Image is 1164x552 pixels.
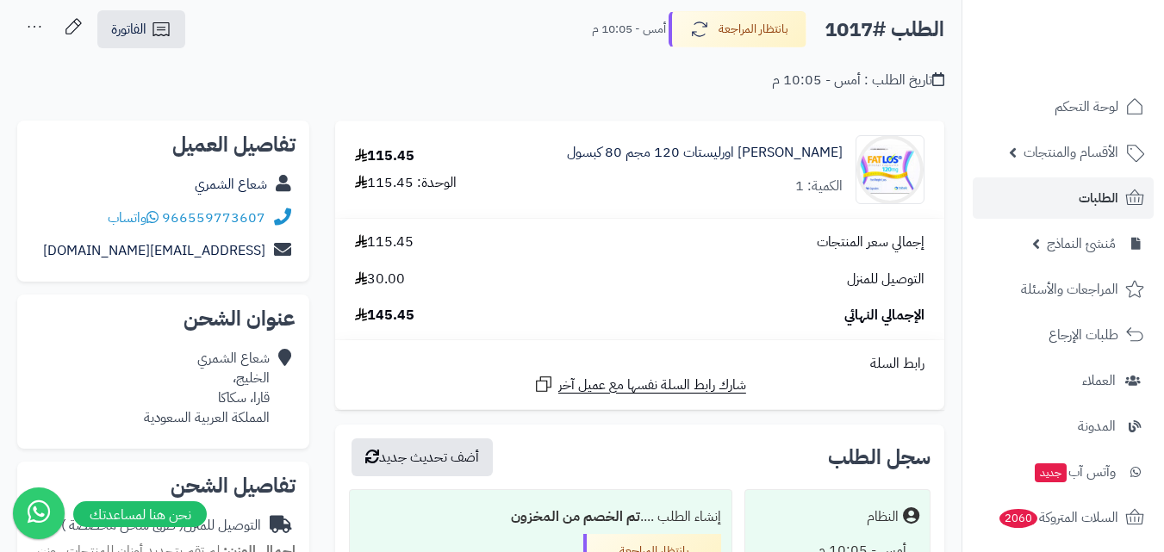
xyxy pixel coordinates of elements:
span: المدونة [1078,414,1116,438]
div: رابط السلة [342,354,937,374]
span: الفاتورة [111,19,146,40]
small: أمس - 10:05 م [592,21,666,38]
span: إجمالي سعر المنتجات [817,233,924,252]
h2: تفاصيل العميل [31,134,296,155]
a: وآتس آبجديد [973,451,1154,493]
span: طلبات الإرجاع [1049,323,1118,347]
a: الفاتورة [97,10,185,48]
span: الطلبات [1079,186,1118,210]
h2: الطلب #1017 [825,12,944,47]
a: [PERSON_NAME] اورليستات 120 مجم 80 كبسول [567,143,843,163]
h3: سجل الطلب [828,447,931,468]
div: الوحدة: 115.45 [355,173,457,193]
span: الأقسام والمنتجات [1024,140,1118,164]
h2: عنوان الشحن [31,308,296,329]
a: شعاع الشمري [195,174,267,195]
div: الكمية: 1 [795,177,843,196]
div: إنشاء الطلب .... [360,500,722,534]
a: السلات المتروكة2060 [973,497,1154,538]
span: وآتس آب [1033,460,1116,484]
span: مُنشئ النماذج [1047,232,1116,256]
span: 115.45 [355,233,414,252]
span: 145.45 [355,306,414,326]
a: العملاء [973,360,1154,401]
span: لوحة التحكم [1055,95,1118,119]
a: لوحة التحكم [973,86,1154,127]
a: المدونة [973,406,1154,447]
b: تم الخصم من المخزون [511,506,640,527]
span: شارك رابط السلة نفسها مع عميل آخر [558,375,746,395]
span: 2060 [999,509,1037,528]
span: المراجعات والأسئلة [1021,277,1118,301]
a: 966559773607 [162,208,265,228]
a: شارك رابط السلة نفسها مع عميل آخر [533,374,746,395]
a: المراجعات والأسئلة [973,269,1154,310]
span: جديد [1035,463,1067,482]
span: السلات المتروكة [998,505,1118,530]
span: العملاء [1082,369,1116,393]
div: شعاع الشمري الخليج، قارا، سكاكا المملكة العربية السعودية [144,349,270,427]
button: أضف تحديث جديد [352,438,493,476]
span: التوصيل للمنزل [847,270,924,289]
a: الطلبات [973,177,1154,219]
div: النظام [867,507,899,527]
div: 115.45 [355,146,414,166]
img: 45716c62af270ec0d5e97687a6067a09b771-90x90.jpg [856,135,924,204]
div: تاريخ الطلب : أمس - 10:05 م [772,71,944,90]
span: 30.00 [355,270,405,289]
a: طلبات الإرجاع [973,314,1154,356]
a: واتساب [108,208,159,228]
h2: تفاصيل الشحن [31,475,296,496]
span: الإجمالي النهائي [844,306,924,326]
button: بانتظار المراجعة [669,11,806,47]
a: [EMAIL_ADDRESS][DOMAIN_NAME] [43,240,265,261]
div: التوصيل للمنزل [61,516,261,536]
